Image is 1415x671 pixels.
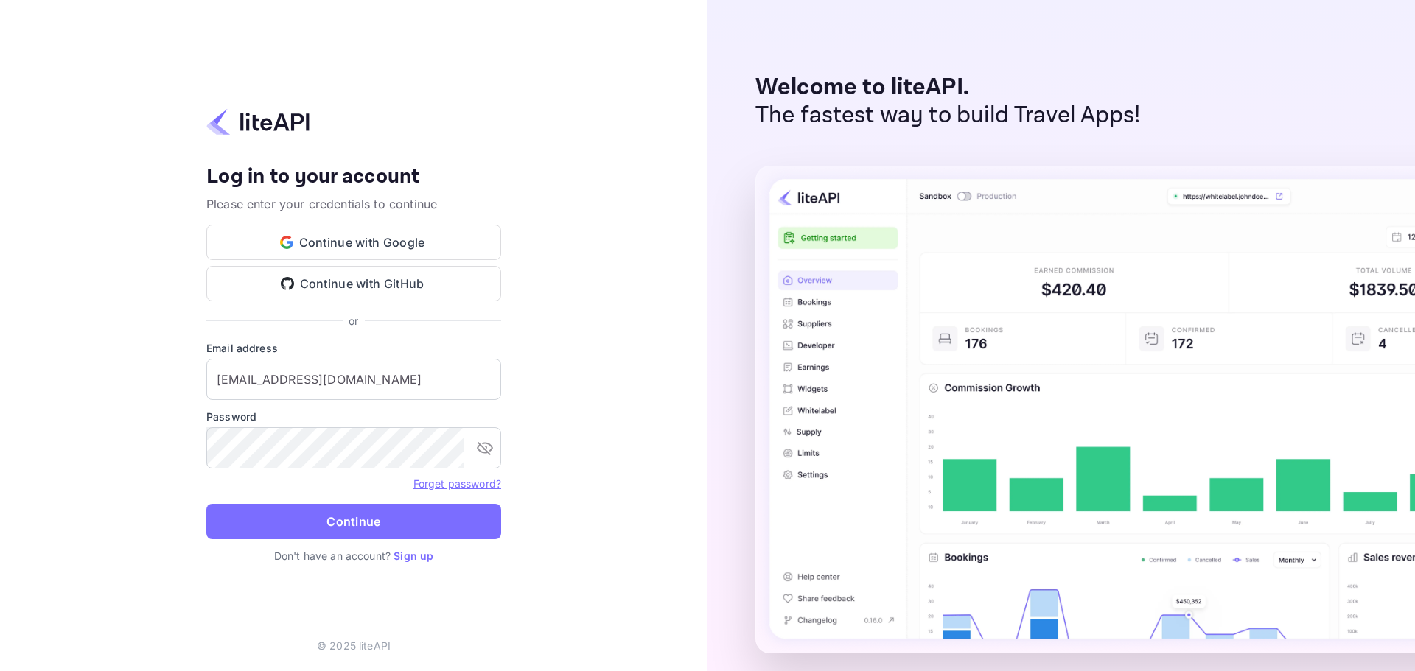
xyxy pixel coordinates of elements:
label: Email address [206,340,501,356]
a: Sign up [394,549,433,562]
p: Please enter your credentials to continue [206,195,501,213]
p: The fastest way to build Travel Apps! [755,102,1141,130]
button: toggle password visibility [470,433,500,463]
button: Continue [206,504,501,539]
p: or [349,313,358,329]
p: © 2025 liteAPI [317,638,391,653]
img: liteapi [206,108,310,136]
p: Don't have an account? [206,548,501,563]
label: Password [206,409,501,424]
button: Continue with GitHub [206,266,501,301]
h4: Log in to your account [206,164,501,190]
input: Enter your email address [206,359,501,400]
a: Forget password? [413,477,501,490]
button: Continue with Google [206,225,501,260]
p: Welcome to liteAPI. [755,74,1141,102]
a: Forget password? [413,476,501,491]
